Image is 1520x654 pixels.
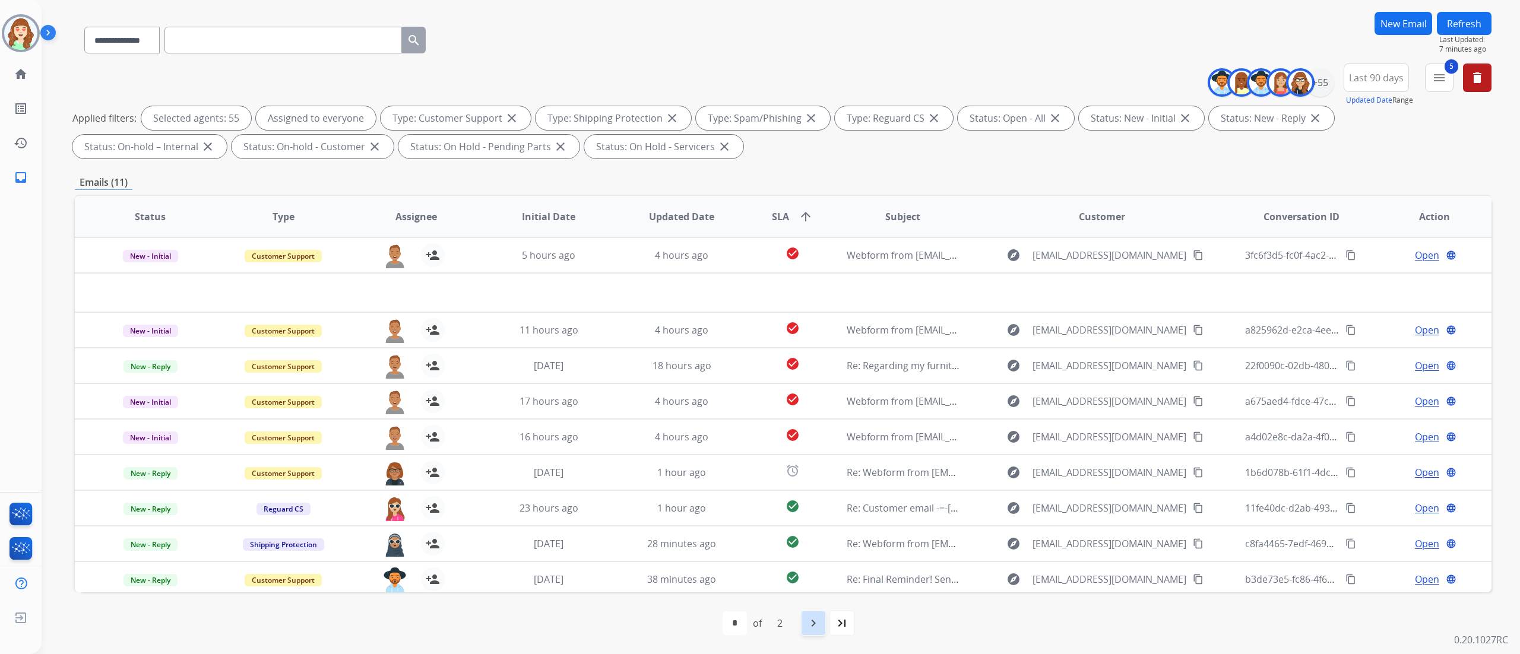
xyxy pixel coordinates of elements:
mat-icon: check_circle [786,570,800,585]
mat-icon: home [14,67,28,81]
span: SLA [772,209,789,224]
img: agent-avatar [383,354,407,379]
mat-icon: content_copy [1193,396,1204,407]
button: 5 [1425,64,1453,92]
th: Action [1358,196,1491,237]
mat-icon: list_alt [14,101,28,116]
img: agent-avatar [383,389,407,414]
span: 1 hour ago [657,466,706,479]
span: Webform from [EMAIL_ADDRESS][DOMAIN_NAME] on [DATE] [847,395,1116,408]
mat-icon: close [665,111,679,125]
div: Status: On-hold – Internal [72,135,227,158]
mat-icon: content_copy [1193,467,1204,478]
button: New Email [1375,12,1432,35]
mat-icon: content_copy [1345,396,1356,407]
span: 18 hours ago [653,359,711,372]
div: Type: Shipping Protection [536,106,691,130]
span: a825962d-e2ca-4ee1-8143-afd5991231e8 [1245,323,1426,336]
span: New - Initial [123,325,178,337]
div: Type: Reguard CS [835,106,953,130]
span: Last 90 days [1349,75,1404,80]
mat-icon: person_add [426,248,440,262]
div: of [753,616,762,630]
mat-icon: language [1446,396,1456,407]
span: [EMAIL_ADDRESS][DOMAIN_NAME] [1033,572,1186,586]
img: agent-avatar [383,567,407,592]
span: [EMAIL_ADDRESS][DOMAIN_NAME] [1033,536,1186,551]
mat-icon: content_copy [1345,250,1356,261]
img: avatar [4,17,37,50]
mat-icon: search [407,33,421,47]
mat-icon: language [1446,538,1456,549]
mat-icon: close [717,139,731,154]
span: Re: Final Reminder! Send in your product to proceed with your claim [847,573,1152,586]
mat-icon: check_circle [786,357,800,371]
div: Type: Spam/Phishing [696,106,830,130]
span: Initial Date [522,209,575,224]
img: agent-avatar [383,532,407,557]
mat-icon: explore [1006,465,1021,480]
span: [DATE] [534,359,563,372]
span: [DATE] [534,537,563,550]
mat-icon: person_add [426,536,440,551]
img: agent-avatar [383,496,407,521]
div: Status: On Hold - Pending Parts [398,135,579,158]
mat-icon: explore [1006,358,1021,373]
span: 3fc6f3d5-fc0f-4ac2-b090-73e5b5b964f3 [1245,249,1417,262]
span: 23 hours ago [520,501,578,515]
mat-icon: inbox [14,170,28,185]
span: Shipping Protection [243,538,324,551]
span: Re: Webform from [EMAIL_ADDRESS][DOMAIN_NAME] on [DATE] [847,466,1132,479]
p: Emails (11) [75,175,132,190]
span: [EMAIL_ADDRESS][DOMAIN_NAME] [1033,323,1186,337]
mat-icon: content_copy [1345,503,1356,513]
mat-icon: check_circle [786,535,800,549]
mat-icon: content_copy [1193,250,1204,261]
span: a675aed4-fdce-47cb-bce9-ee55cfbf3819 [1245,395,1421,408]
span: Range [1346,95,1413,105]
mat-icon: check_circle [786,321,800,335]
mat-icon: check_circle [786,428,800,442]
mat-icon: person_add [426,572,440,586]
mat-icon: close [804,111,818,125]
mat-icon: language [1446,431,1456,442]
mat-icon: content_copy [1193,538,1204,549]
span: Updated Date [649,209,714,224]
span: Customer Support [245,250,322,262]
span: b3de73e5-fc86-4f66-8b90-53b350f57321 [1245,573,1423,586]
mat-icon: close [553,139,568,154]
span: 17 hours ago [520,395,578,408]
mat-icon: person_add [426,394,440,408]
img: agent-avatar [383,461,407,485]
div: Assigned to everyone [256,106,376,130]
mat-icon: explore [1006,501,1021,515]
mat-icon: content_copy [1345,325,1356,335]
mat-icon: explore [1006,394,1021,408]
span: 4 hours ago [655,249,708,262]
mat-icon: language [1446,574,1456,585]
span: Customer Support [245,396,322,408]
span: Open [1415,358,1439,373]
span: 5 hours ago [522,249,575,262]
img: agent-avatar [383,425,407,450]
div: Selected agents: 55 [141,106,251,130]
mat-icon: language [1446,325,1456,335]
span: Open [1415,430,1439,444]
mat-icon: person_add [426,323,440,337]
mat-icon: content_copy [1345,574,1356,585]
span: [EMAIL_ADDRESS][DOMAIN_NAME] [1033,501,1186,515]
div: Status: New - Reply [1209,106,1334,130]
span: 1 hour ago [657,501,706,515]
mat-icon: navigate_next [806,616,821,630]
span: [DATE] [534,573,563,586]
mat-icon: arrow_upward [799,209,813,224]
span: Open [1415,248,1439,262]
span: New - Reply [123,574,178,586]
button: Updated Date [1346,96,1392,105]
mat-icon: close [1048,111,1062,125]
span: Re: Webform from [EMAIL_ADDRESS][DOMAIN_NAME] on [DATE] [847,537,1132,550]
span: Conversation ID [1263,209,1339,224]
span: New - Initial [123,396,178,408]
span: a4d02e8c-da2a-4f0a-93e4-00c366f395bb [1245,430,1424,443]
div: Type: Customer Support [381,106,531,130]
